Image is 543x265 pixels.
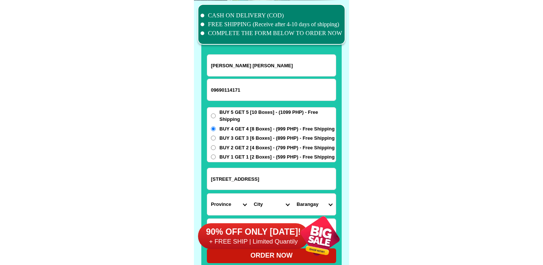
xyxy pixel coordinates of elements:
[198,238,309,246] h6: + FREE SHIP | Limited Quantily
[219,153,335,161] span: BUY 1 GET 1 [2 Boxes] - (599 PHP) - Free Shipping
[250,194,293,215] select: Select district
[211,154,216,159] input: BUY 1 GET 1 [2 Boxes] - (599 PHP) - Free Shipping
[211,145,216,150] input: BUY 2 GET 2 [4 Boxes] - (799 PHP) - Free Shipping
[207,168,336,190] input: Input address
[207,194,250,215] select: Select province
[201,20,342,29] li: FREE SHIPPING (Receive after 4-10 days of shipping)
[219,109,336,123] span: BUY 5 GET 5 [10 Boxes] - (1099 PHP) - Free Shipping
[293,194,336,215] select: Select commune
[211,113,216,118] input: BUY 5 GET 5 [10 Boxes] - (1099 PHP) - Free Shipping
[211,126,216,131] input: BUY 4 GET 4 [8 Boxes] - (999 PHP) - Free Shipping
[198,227,309,238] h6: 90% OFF ONLY [DATE]!
[201,29,342,38] li: COMPLETE THE FORM BELOW TO ORDER NOW
[219,125,335,133] span: BUY 4 GET 4 [8 Boxes] - (999 PHP) - Free Shipping
[219,144,335,152] span: BUY 2 GET 2 [4 Boxes] - (799 PHP) - Free Shipping
[201,11,342,20] li: CASH ON DELIVERY (COD)
[207,79,336,101] input: Input phone_number
[219,135,335,142] span: BUY 3 GET 3 [6 Boxes] - (899 PHP) - Free Shipping
[207,55,336,76] input: Input full_name
[211,136,216,140] input: BUY 3 GET 3 [6 Boxes] - (899 PHP) - Free Shipping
